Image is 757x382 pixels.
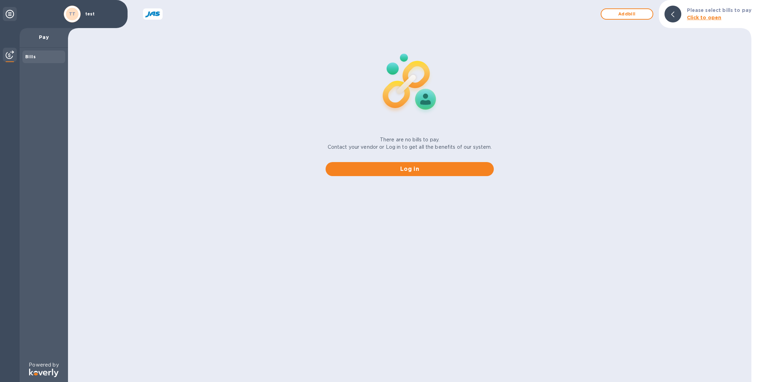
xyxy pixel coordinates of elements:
[29,361,59,369] p: Powered by
[607,10,647,18] span: Add bill
[687,7,751,13] b: Please select bills to pay
[328,136,492,151] p: There are no bills to pay. Contact your vendor or Log in to get all the benefits of our system.
[29,369,59,377] img: Logo
[326,162,494,176] button: Log in
[69,11,76,16] b: TT
[85,12,120,16] p: test
[601,8,653,20] button: Addbill
[687,15,722,20] b: Click to open
[331,165,488,173] span: Log in
[25,34,62,41] p: Pay
[25,54,36,59] b: Bills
